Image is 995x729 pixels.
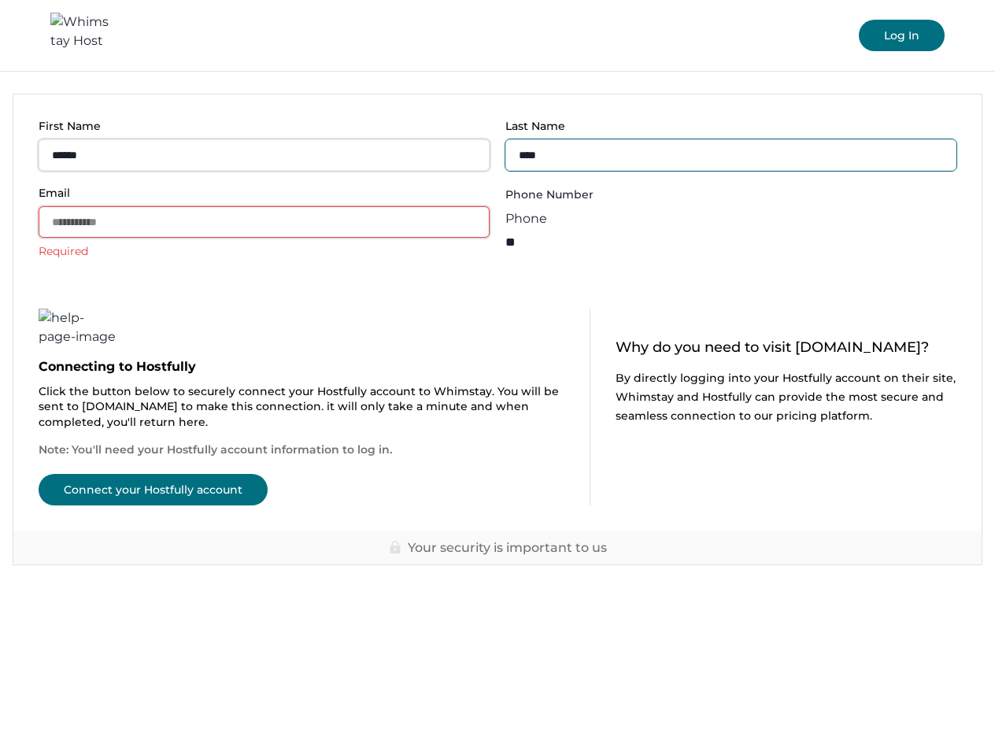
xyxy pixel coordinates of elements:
p: First Name [39,120,480,133]
button: Connect your Hostfully account [39,474,268,505]
img: help-page-image [39,309,117,346]
p: Note: You'll need your Hostfully account information to log in. [39,442,564,458]
p: Email [39,187,480,200]
p: By directly logging into your Hostfully account on their site, Whimstay and Hostfully can provide... [616,368,956,425]
button: Log In [859,20,945,51]
p: Connecting to Hostfully [39,359,564,375]
p: Click the button below to securely connect your Hostfully account to Whimstay. You will be sent t... [39,384,564,431]
p: Last Name [505,120,947,133]
div: Phone [505,209,631,228]
p: Why do you need to visit [DOMAIN_NAME]? [616,340,956,356]
img: Whimstay Host [50,13,113,58]
p: Your security is important to us [408,540,607,556]
label: Phone Number [505,187,947,203]
div: Required [39,244,490,258]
